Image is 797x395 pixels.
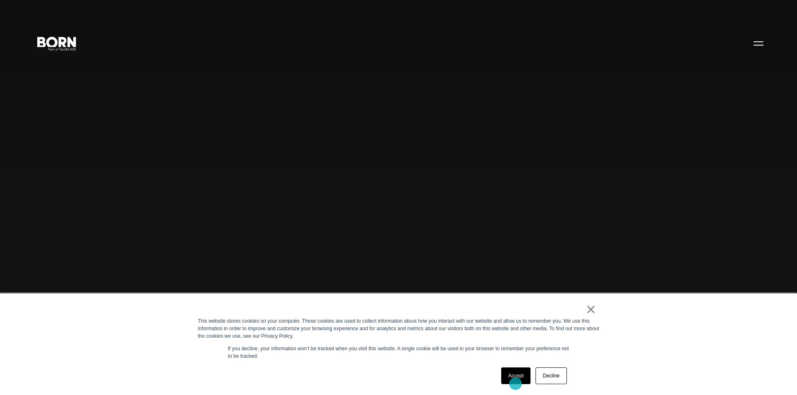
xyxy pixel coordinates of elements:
a: Accept [501,367,531,384]
div: This website stores cookies on your computer. These cookies are used to collect information about... [198,317,600,340]
a: Decline [536,367,566,384]
button: Open [748,34,769,52]
a: × [586,306,596,313]
p: If you decline, your information won’t be tracked when you visit this website. A single cookie wi... [228,345,569,360]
